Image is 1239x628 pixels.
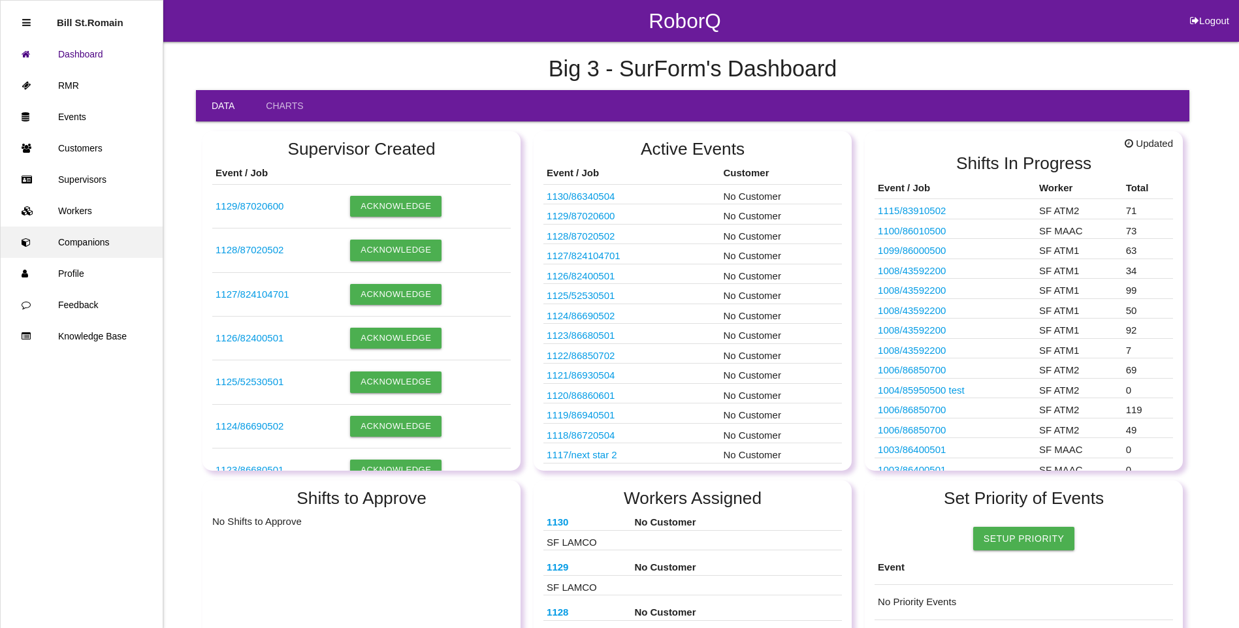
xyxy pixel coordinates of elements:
[543,575,842,595] td: SF LAMCO
[878,364,946,375] a: 1006/86850700
[1123,319,1173,339] td: 92
[720,364,843,384] td: No Customer
[1123,199,1173,219] td: 71
[547,310,615,321] a: 1124/86690502
[212,163,347,184] th: Event / Job
[212,448,347,492] td: D1024160 - DEKA BATTERY
[875,585,1173,620] td: No Priority Events
[720,423,843,443] td: No Customer
[1036,298,1123,319] td: SF ATM1
[1036,358,1123,379] td: SF ATM2
[1,195,163,227] a: Workers
[878,404,946,415] a: 1006/86850700
[878,424,946,435] a: 1006/86850700
[1123,418,1173,438] td: 49
[875,319,1036,339] td: 43592200
[543,163,720,184] th: Event / Job
[350,416,442,437] button: Acknowledge
[720,343,843,364] td: No Customer
[547,390,615,401] a: 1120/86860601
[875,259,1036,279] td: 43592200
[543,512,631,530] th: 86340504
[547,210,615,221] a: 1129/87020600
[1,289,163,321] a: Feedback
[350,240,442,260] button: Acknowledge
[543,463,720,483] td: Part No. N/A
[720,304,843,324] td: No Customer
[212,316,347,360] td: D1003101R04 - FAURECIA TOP PAD TRAY
[350,460,442,480] button: Acknowledge
[547,516,568,527] a: 1130
[1123,219,1173,239] td: 73
[547,230,615,242] a: 1128/87020502
[1036,199,1123,219] td: SF ATM2
[1123,398,1173,418] td: 119
[878,324,946,336] a: 1008/43592200
[543,530,842,550] td: SF LAMCO
[1123,259,1173,279] td: 34
[720,184,843,204] td: No Customer
[875,438,1036,458] td: 102501
[1,39,163,70] a: Dashboard
[350,284,442,305] button: Acknowledge
[875,458,1173,478] tr: 102501
[543,324,720,344] td: D1024160 - DEKA BATTERY
[1123,458,1173,478] td: 0
[547,369,615,381] a: 1121/86930504
[875,219,1173,239] tr: 0CD00022 LB BEV HALF SHAF PACKAGING
[1123,279,1173,299] td: 99
[720,383,843,403] td: No Customer
[543,443,720,463] td: Part No. N/A
[547,250,620,261] a: 1127/824104701
[212,228,347,272] td: HONDA T90X
[543,343,720,364] td: HF55G TN1934 TRAY
[875,279,1173,299] tr: 43592200
[878,285,946,296] a: 1008/43592200
[1,133,163,164] a: Customers
[720,204,843,225] td: No Customer
[720,224,843,244] td: No Customer
[547,449,617,460] a: 1117/next star 2
[875,398,1036,418] td: 86850700
[543,383,720,403] td: HF55G TN1934 STARTER TRAY
[875,378,1173,398] tr: 0SD00034
[547,290,615,301] a: 1125/52530501
[875,279,1036,299] td: 43592200
[212,512,511,529] p: No Shifts to Approve
[543,284,720,304] td: HEMI COVER TIMING CHAIN VAC TRAY 0CD86761
[1036,458,1123,478] td: SF MAAC
[1036,438,1123,458] td: SF MAAC
[878,464,946,475] a: 1003/86400501
[547,409,615,420] a: 1119/86940501
[875,438,1173,458] tr: 102501
[1123,438,1173,458] td: 0
[1036,279,1123,299] td: SF ATM1
[1036,219,1123,239] td: SF MAAC
[875,489,1173,508] h2: Set Priority of Events
[875,239,1173,259] tr: 0CD00020 STELLANTIS LB BEV HALF SHAFT
[878,225,946,236] a: 1100/86010500
[1036,239,1123,259] td: SF ATM1
[875,199,1173,219] tr: D1016648R03 ATK M865 PROJECTILE TRAY
[973,527,1074,550] a: Setup Priority
[1123,178,1173,199] th: Total
[543,304,720,324] td: D104465 - DEKA BATTERY - MEXICO
[547,430,615,441] a: 1118/86720504
[875,550,1173,585] th: Event
[875,458,1036,478] td: 102501
[543,264,720,284] td: D1003101R04 - FAURECIA TOP PAD TRAY
[720,403,843,424] td: No Customer
[1,321,163,352] a: Knowledge Base
[250,90,319,121] a: Charts
[547,270,615,281] a: 1126/82400501
[720,443,843,463] td: No Customer
[543,184,720,204] td: 86340504
[631,602,842,620] th: No Customer
[875,239,1036,259] td: 0CD00020 STELLANTIS LB BEV HALF SHAFT
[1125,136,1173,151] span: Updated
[547,191,615,202] a: 1130/86340504
[212,272,347,316] td: D1003101R04 - FAURECIA TOP PAD LID
[1036,259,1123,279] td: SF ATM1
[875,398,1173,418] tr: 86850700
[543,403,720,424] td: TN1933 HF55M STATOR CORE STARTER TRAY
